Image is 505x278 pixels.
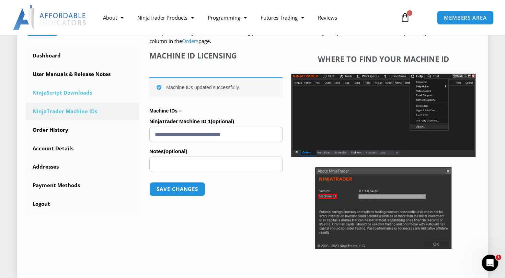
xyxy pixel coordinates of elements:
[444,15,487,20] span: MEMBERS AREA
[311,10,344,25] a: Reviews
[13,5,87,30] img: LogoAI | Affordable Indicators – NinjaTrader
[291,54,475,63] h4: Where to find your Machine ID
[149,146,283,157] label: Notes
[482,255,498,271] iframe: Intercom live chat
[26,65,139,83] a: User Manuals & Release Notes
[164,148,187,154] span: (optional)
[26,103,139,120] a: NinjaTrader Machine IDs
[26,47,139,213] nav: Account pages
[149,51,283,60] h4: Machine ID Licensing
[291,74,475,157] img: Screenshot 2025-01-17 1155544 | Affordable Indicators – NinjaTrader
[26,140,139,158] a: Account Details
[96,10,130,25] a: About
[130,10,200,25] a: NinjaTrader Products
[26,47,139,65] a: Dashboard
[149,116,283,127] label: NinjaTrader Machine ID 1
[315,167,451,248] img: Screenshot 2025-01-17 114931 | Affordable Indicators – NinjaTrader
[200,10,253,25] a: Programming
[496,255,501,260] span: 1
[96,10,394,25] nav: Menu
[182,38,198,44] a: Orders
[211,118,234,124] span: (optional)
[26,121,139,139] a: Order History
[149,77,283,97] div: Machine IDs updated successfully.
[149,182,205,196] button: Save changes
[26,195,139,213] a: Logout
[407,10,412,16] span: 0
[149,108,181,114] strong: Machine IDs –
[253,10,311,25] a: Futures Trading
[26,84,139,102] a: NinjaScript Downloads
[26,158,139,176] a: Addresses
[390,8,420,28] a: 0
[26,177,139,194] a: Payment Methods
[437,11,494,25] a: MEMBERS AREA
